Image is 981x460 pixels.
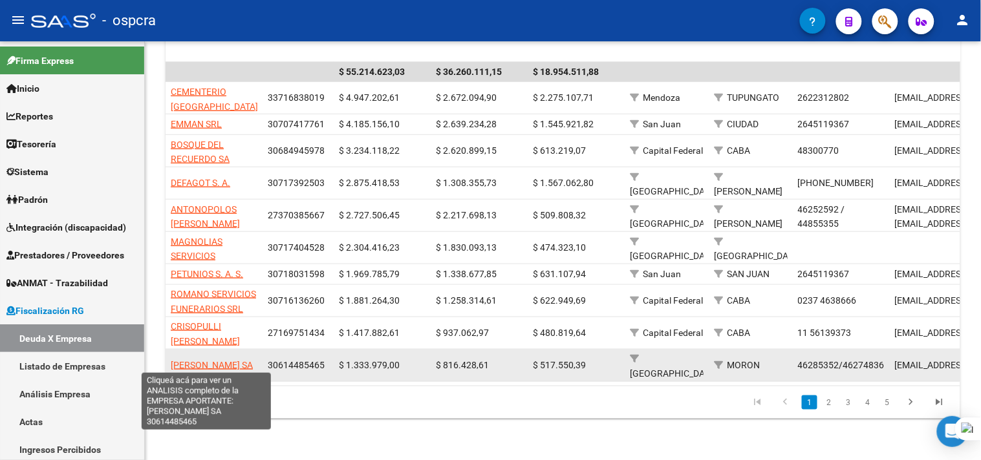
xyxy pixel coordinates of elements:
[6,248,124,262] span: Prestadores / Proveedores
[436,328,489,338] span: $ 937.062,97
[798,178,874,188] span: [PHONE_NUMBER]
[955,12,971,28] mat-icon: person
[6,54,74,68] span: Firma Express
[436,360,489,370] span: $ 816.428,61
[6,304,84,318] span: Fiscalización RG
[841,395,856,410] a: 3
[436,92,497,103] span: $ 2.672.094,90
[714,218,783,229] span: [PERSON_NAME]
[171,178,230,188] span: DEFAGOT S. A.
[533,242,586,253] span: $ 474.323,10
[339,269,400,279] span: $ 1.969.785,79
[899,395,923,410] a: go to next page
[171,236,242,291] span: MAGNOLIAS SERVICIOS CREMATORIOS S. CAP I SECC IV
[102,6,156,35] span: - ospcra
[339,210,400,220] span: $ 2.727.506,45
[436,67,502,77] span: $ 36.260.111,15
[171,140,230,165] span: BOSQUE DEL RECUERDO SA
[268,178,325,188] span: 30717392503
[798,360,885,370] span: 46285352/46274836
[171,360,253,370] span: [PERSON_NAME] SA
[533,269,586,279] span: $ 631.107,94
[339,295,400,306] span: $ 1.881.264,30
[798,269,850,279] span: 2645119367
[171,87,258,112] span: CEMENTERIO [GEOGRAPHIC_DATA]
[436,178,497,188] span: $ 1.308.355,73
[727,328,750,338] span: CABA
[10,12,26,28] mat-icon: menu
[798,92,850,103] span: 2622312802
[6,276,108,290] span: ANMAT - Trazabilidad
[339,328,400,338] span: $ 1.417.882,61
[6,81,39,96] span: Inicio
[714,186,783,196] span: [PERSON_NAME]
[727,145,750,156] span: CABA
[937,416,968,447] div: Open Intercom Messenger
[339,145,400,156] span: $ 3.234.118,22
[436,119,497,129] span: $ 2.639.234,28
[533,119,594,129] span: $ 1.545.921,82
[339,178,400,188] span: $ 2.875.418,53
[533,210,586,220] span: $ 509.808,32
[773,395,798,410] a: go to previous page
[268,295,325,306] span: 30716136260
[727,119,759,129] span: CIUDAD
[339,119,400,129] span: $ 4.185.156,10
[714,251,801,261] span: [GEOGRAPHIC_DATA]
[339,92,400,103] span: $ 4.947.202,61
[798,295,857,306] span: 0237 4638666
[533,178,594,188] span: $ 1.567.062,80
[643,269,681,279] span: San Juan
[6,220,126,235] span: Integración (discapacidad)
[643,92,680,103] span: Mendoza
[436,295,497,306] span: $ 1.258.314,61
[858,392,878,413] li: page 4
[171,289,256,314] span: ROMANO SERVICIOS FUNERARIOS SRL
[798,328,852,338] span: 11 56139373
[927,395,952,410] a: go to last page
[339,360,400,370] span: $ 1.333.979,00
[643,328,703,338] span: Capital Federal
[533,92,594,103] span: $ 2.275.107,71
[533,295,586,306] span: $ 622.949,69
[268,92,325,103] span: 33716838019
[727,360,760,370] span: MORON
[798,204,845,229] span: 46252592 / 44855355
[727,92,779,103] span: TUPUNGATO
[339,242,400,253] span: $ 2.304.416,23
[6,165,49,179] span: Sistema
[171,204,240,229] span: ANTONOPOLOS [PERSON_NAME]
[436,210,497,220] span: $ 2.217.698,13
[745,395,770,410] a: go to first page
[819,392,839,413] li: page 2
[268,360,325,370] span: 30614485465
[630,186,717,196] span: [GEOGRAPHIC_DATA]
[339,67,405,77] span: $ 55.214.623,03
[879,395,895,410] a: 5
[533,145,586,156] span: $ 613.219,07
[643,119,681,129] span: San Juan
[171,119,222,129] span: EMMAN SRL
[268,328,325,338] span: 27169751434
[839,392,858,413] li: page 3
[800,392,819,413] li: page 1
[268,145,325,156] span: 30684945978
[821,395,837,410] a: 2
[630,218,717,229] span: [GEOGRAPHIC_DATA]
[171,321,240,346] span: CRISOPULLI [PERSON_NAME]
[268,242,325,253] span: 30717404528
[643,295,703,306] span: Capital Federal
[268,269,325,279] span: 30718031598
[166,386,322,419] div: 362 total
[533,67,599,77] span: $ 18.954.511,88
[533,328,586,338] span: $ 480.819,64
[630,368,717,379] span: [GEOGRAPHIC_DATA]
[798,145,839,156] span: 48300770
[860,395,876,410] a: 4
[171,269,243,279] span: PETUNIOS S. A. S.
[436,145,497,156] span: $ 2.620.899,15
[6,193,48,207] span: Padrón
[643,145,703,156] span: Capital Federal
[878,392,897,413] li: page 5
[268,119,325,129] span: 30707417761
